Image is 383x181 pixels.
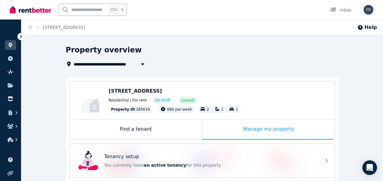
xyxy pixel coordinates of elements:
span: Ctrl [109,6,119,14]
button: Help [357,24,377,31]
div: Manage my property [202,119,335,140]
span: Property ID [111,107,135,112]
img: prproperty23@yahoo.com [363,5,373,15]
p: You currently have for this property [104,162,317,168]
a: Tenancy setupTenancy setupYou currently havean active tenancyfor this property [70,144,335,177]
span: Ad: Draft [155,98,170,103]
img: Tenancy setup [79,151,98,170]
div: Inbox [330,7,351,13]
span: Leased [181,98,194,103]
span: 680 per week [167,107,192,112]
span: Residential | For rent [109,98,147,103]
span: 2 [207,107,209,112]
h1: Property overview [66,45,142,55]
div: : 285618 [109,106,153,113]
div: Find a tenant [70,119,202,140]
span: [STREET_ADDRESS] [109,88,162,94]
a: [STREET_ADDRESS] [43,25,85,30]
p: Tenancy setup [104,153,139,160]
span: k [121,7,123,12]
span: 1 [221,107,224,112]
img: RentBetter [10,5,51,14]
span: an active tenancy [144,163,186,168]
nav: Breadcrumb [21,20,92,35]
span: 1 [236,107,238,112]
div: Open Intercom Messenger [362,160,377,175]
